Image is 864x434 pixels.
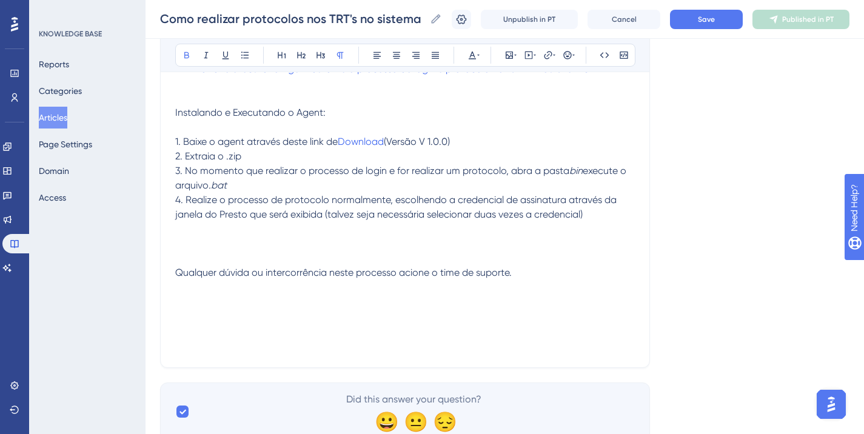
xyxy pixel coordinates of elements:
span: Need Help? [28,3,76,18]
span: Published in PT [782,15,834,24]
span: 3. No momento que realizar o processo de login e for realizar um protocolo, abra a pasta [175,165,569,176]
a: Download [338,136,384,147]
button: Save [670,10,743,29]
span: 1. Baixe o agent através deste link de [175,136,338,147]
span: Cancel [612,15,637,24]
span: 4. Realize o processo de protocolo normalmente, escolhendo a credencial de assinatura através da ... [175,194,619,220]
em: .bat [209,179,227,191]
span: (Versão V 1.0.0) [384,136,450,147]
span: Unpublish in PT [503,15,555,24]
div: 😐 [404,412,423,431]
span: Instalando e Executando o Agent: [175,107,326,118]
span: Save [698,15,715,24]
div: 😀 [375,412,394,431]
span: Qualquer dúvida ou intercorrência neste processo acione o time de suporte. [175,267,512,278]
button: Reports [39,53,69,75]
button: Page Settings [39,133,92,155]
div: 😔 [433,412,452,431]
input: Article Name [160,10,425,27]
span: Did this answer your question? [346,392,481,407]
button: Domain [39,160,69,182]
button: Articles [39,107,67,129]
button: Access [39,187,66,209]
iframe: UserGuiding AI Assistant Launcher [813,386,849,422]
button: Cancel [588,10,660,29]
button: Published in PT [752,10,849,29]
button: Categories [39,80,82,102]
em: bin [569,165,583,176]
button: Unpublish in PT [481,10,578,29]
span: 2. Extraia o .zip [175,150,241,162]
div: KNOWLEDGE BASE [39,29,102,39]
